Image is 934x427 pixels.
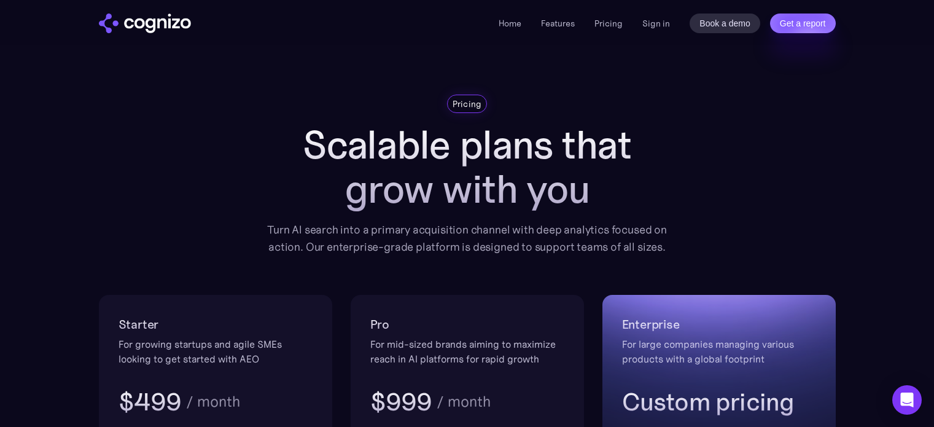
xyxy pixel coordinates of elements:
[690,14,760,33] a: Book a demo
[437,394,491,409] div: / month
[119,386,182,418] h3: $499
[370,337,564,366] div: For mid-sized brands aiming to maximize reach in AI platforms for rapid growth
[499,18,521,29] a: Home
[370,386,432,418] h3: $999
[119,315,313,334] h2: Starter
[622,337,816,366] div: For large companies managing various products with a global footprint
[186,394,240,409] div: / month
[99,14,191,33] img: cognizo logo
[622,386,816,418] h3: Custom pricing
[622,315,816,334] h2: Enterprise
[453,98,482,110] div: Pricing
[642,16,670,31] a: Sign in
[119,337,313,366] div: For growing startups and agile SMEs looking to get started with AEO
[259,221,676,256] div: Turn AI search into a primary acquisition channel with deep analytics focused on action. Our ente...
[770,14,836,33] a: Get a report
[541,18,575,29] a: Features
[594,18,623,29] a: Pricing
[259,123,676,211] h1: Scalable plans that grow with you
[99,14,191,33] a: home
[370,315,564,334] h2: Pro
[892,385,922,415] div: Open Intercom Messenger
